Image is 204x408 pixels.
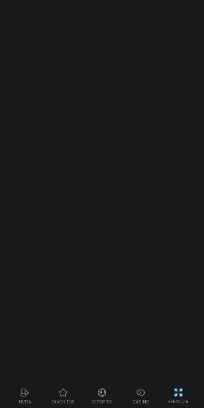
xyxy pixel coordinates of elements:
[122,386,160,405] a: CasinoCasinoCasino
[97,388,107,398] img: Deportes
[5,386,44,405] a: ReferralReferralINVITA
[58,388,68,398] img: Casino Favoritos
[136,388,146,398] img: Casino
[44,386,82,405] a: Casino FavoritosCasino Favoritosfavoritos
[168,398,189,405] p: EXPANDIR
[20,388,30,398] img: Referral
[52,399,75,405] p: favoritos
[82,386,121,405] a: DeportesDeportesDeportes
[173,387,184,398] img: hide
[133,399,149,405] p: Casino
[92,399,112,405] p: Deportes
[17,399,31,405] p: INVITA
